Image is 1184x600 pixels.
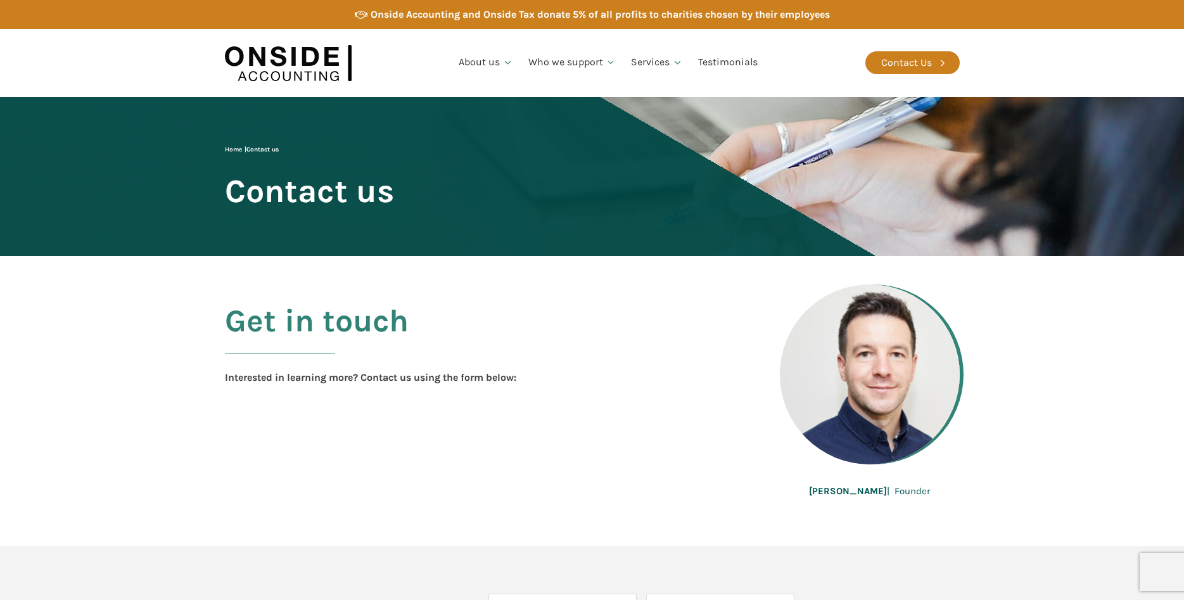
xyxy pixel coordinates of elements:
h2: Get in touch [225,303,409,369]
b: [PERSON_NAME] [809,485,887,497]
a: Services [623,41,691,84]
span: | [225,146,279,153]
a: Home [225,146,242,153]
a: Testimonials [691,41,765,84]
div: | Founder [809,483,930,499]
a: Who we support [521,41,624,84]
span: Contact us [246,146,279,153]
div: Onside Accounting and Onside Tax donate 5% of all profits to charities chosen by their employees [371,6,830,23]
span: Contact us [225,174,394,208]
a: Contact Us [865,51,960,74]
div: Contact Us [881,54,932,71]
img: Onside Accounting [225,39,352,87]
a: About us [451,41,521,84]
div: Interested in learning more? Contact us using the form below: [225,369,516,386]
